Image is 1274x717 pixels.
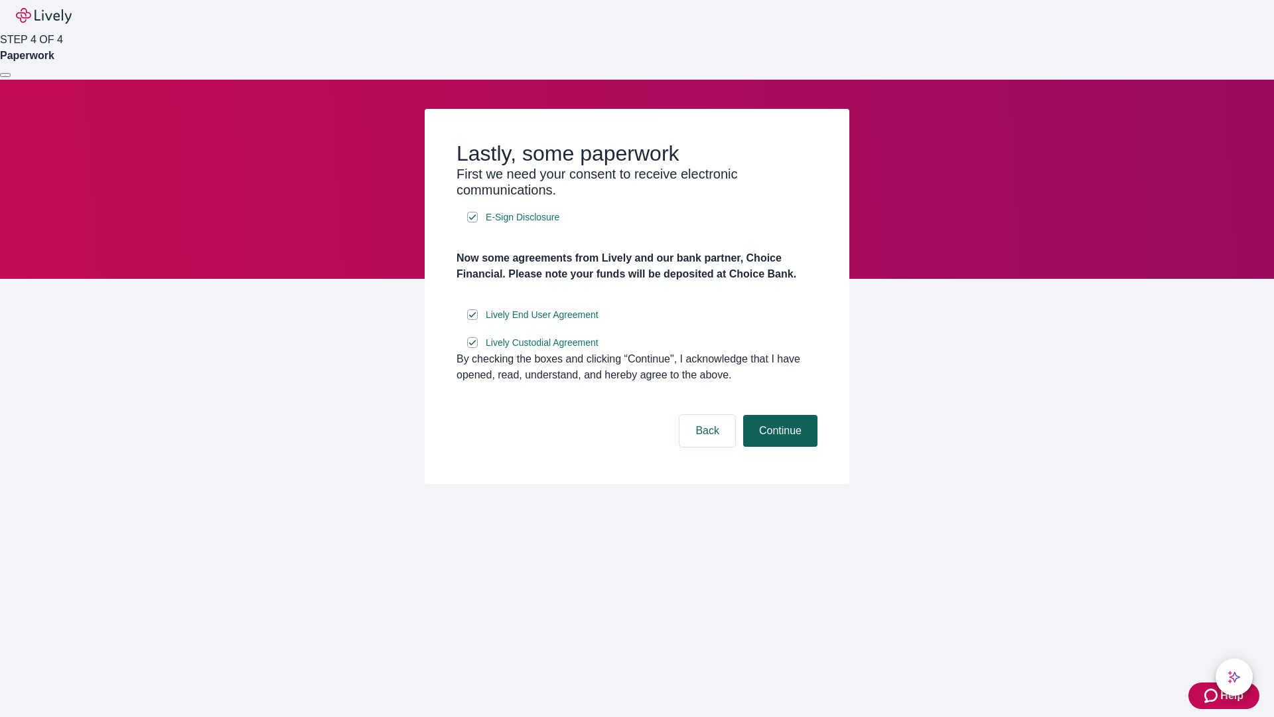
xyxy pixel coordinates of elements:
[483,307,601,323] a: e-sign disclosure document
[457,166,817,198] h3: First we need your consent to receive electronic communications.
[457,250,817,282] h4: Now some agreements from Lively and our bank partner, Choice Financial. Please note your funds wi...
[457,141,817,166] h2: Lastly, some paperwork
[679,415,735,447] button: Back
[743,415,817,447] button: Continue
[483,335,601,351] a: e-sign disclosure document
[486,210,559,224] span: E-Sign Disclosure
[483,209,562,226] a: e-sign disclosure document
[486,308,599,322] span: Lively End User Agreement
[1216,659,1253,696] button: chat
[1220,688,1243,704] span: Help
[16,8,72,24] img: Lively
[1228,671,1241,684] svg: Lively AI Assistant
[1188,682,1259,709] button: Zendesk support iconHelp
[1204,688,1220,704] svg: Zendesk support icon
[486,336,599,350] span: Lively Custodial Agreement
[457,351,817,383] div: By checking the boxes and clicking “Continue", I acknowledge that I have opened, read, understand...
